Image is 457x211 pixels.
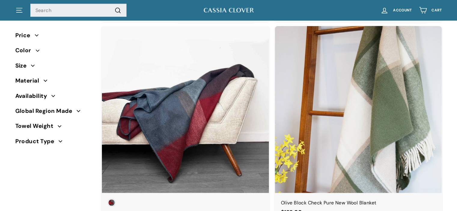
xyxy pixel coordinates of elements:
div: Olive Block Check Pure New Wool Blanket [281,199,436,207]
span: Price [15,31,35,40]
button: Size [15,60,92,75]
input: Search [30,4,126,17]
button: Color [15,44,92,59]
button: Global Region Made [15,105,92,120]
button: Price [15,29,92,44]
span: Global Region Made [15,107,77,116]
span: Account [393,8,412,12]
span: Availability [15,92,52,101]
span: Material [15,76,44,85]
a: Cart [415,2,445,19]
span: Product Type [15,137,59,146]
span: Cart [431,8,442,12]
button: Product Type [15,135,92,150]
a: Account [377,2,415,19]
button: Material [15,75,92,90]
span: Color [15,46,36,55]
button: Availability [15,90,92,105]
span: Towel Weight [15,122,58,131]
button: Towel Weight [15,120,92,135]
span: Size [15,61,31,70]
